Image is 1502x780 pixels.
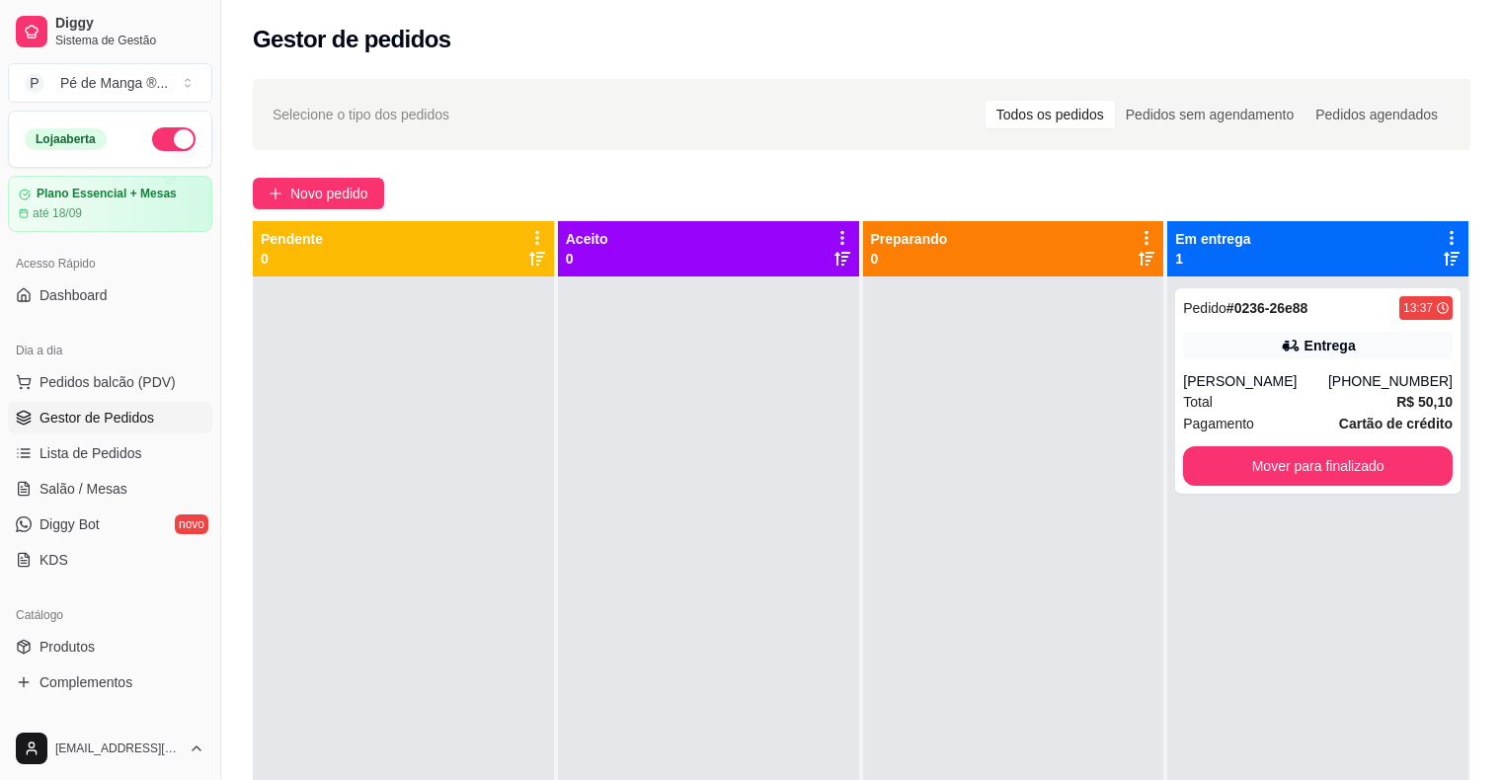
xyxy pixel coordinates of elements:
[25,73,44,93] span: P
[8,473,212,505] a: Salão / Mesas
[1396,394,1453,410] strong: R$ 50,10
[1183,446,1453,486] button: Mover para finalizado
[273,104,449,125] span: Selecione o tipo dos pedidos
[8,279,212,311] a: Dashboard
[871,249,948,269] p: 0
[8,248,212,279] div: Acesso Rápido
[55,33,204,48] span: Sistema de Gestão
[60,73,168,93] div: Pé de Manga ® ...
[8,402,212,433] a: Gestor de Pedidos
[8,508,212,540] a: Diggy Botnovo
[55,15,204,33] span: Diggy
[1304,101,1449,128] div: Pedidos agendados
[261,229,323,249] p: Pendente
[33,205,82,221] article: até 18/09
[261,249,323,269] p: 0
[8,437,212,469] a: Lista de Pedidos
[25,128,107,150] div: Loja aberta
[1328,371,1453,391] div: [PHONE_NUMBER]
[269,187,282,200] span: plus
[1183,413,1254,434] span: Pagamento
[1183,371,1328,391] div: [PERSON_NAME]
[8,8,212,55] a: DiggySistema de Gestão
[37,187,177,201] article: Plano Essencial + Mesas
[1183,391,1213,413] span: Total
[566,229,608,249] p: Aceito
[1175,229,1250,249] p: Em entrega
[40,285,108,305] span: Dashboard
[8,631,212,663] a: Produtos
[290,183,368,204] span: Novo pedido
[40,479,127,499] span: Salão / Mesas
[986,101,1115,128] div: Todos os pedidos
[253,178,384,209] button: Novo pedido
[40,550,68,570] span: KDS
[8,666,212,698] a: Complementos
[1226,300,1308,316] strong: # 0236-26e88
[40,672,132,692] span: Complementos
[1403,300,1433,316] div: 13:37
[8,335,212,366] div: Dia a dia
[566,249,608,269] p: 0
[40,443,142,463] span: Lista de Pedidos
[1339,416,1453,431] strong: Cartão de crédito
[8,63,212,103] button: Select a team
[253,24,451,55] h2: Gestor de pedidos
[8,599,212,631] div: Catálogo
[1175,249,1250,269] p: 1
[40,514,100,534] span: Diggy Bot
[1115,101,1304,128] div: Pedidos sem agendamento
[8,725,212,772] button: [EMAIL_ADDRESS][DOMAIN_NAME]
[152,127,196,151] button: Alterar Status
[8,544,212,576] a: KDS
[55,741,181,756] span: [EMAIL_ADDRESS][DOMAIN_NAME]
[871,229,948,249] p: Preparando
[40,637,95,657] span: Produtos
[1304,336,1356,355] div: Entrega
[40,408,154,428] span: Gestor de Pedidos
[1183,300,1226,316] span: Pedido
[8,366,212,398] button: Pedidos balcão (PDV)
[40,372,176,392] span: Pedidos balcão (PDV)
[8,176,212,232] a: Plano Essencial + Mesasaté 18/09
